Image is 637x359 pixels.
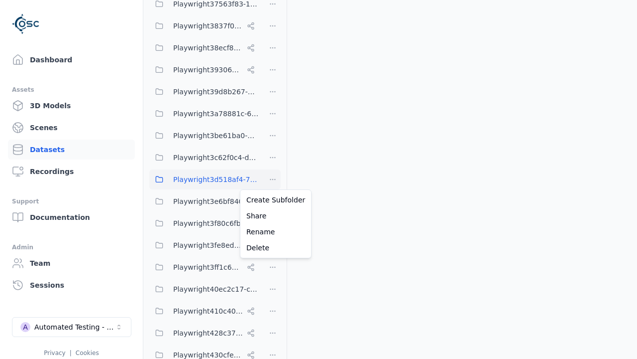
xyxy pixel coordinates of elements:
[242,224,309,240] a: Rename
[242,240,309,256] a: Delete
[242,192,309,208] a: Create Subfolder
[242,208,309,224] a: Share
